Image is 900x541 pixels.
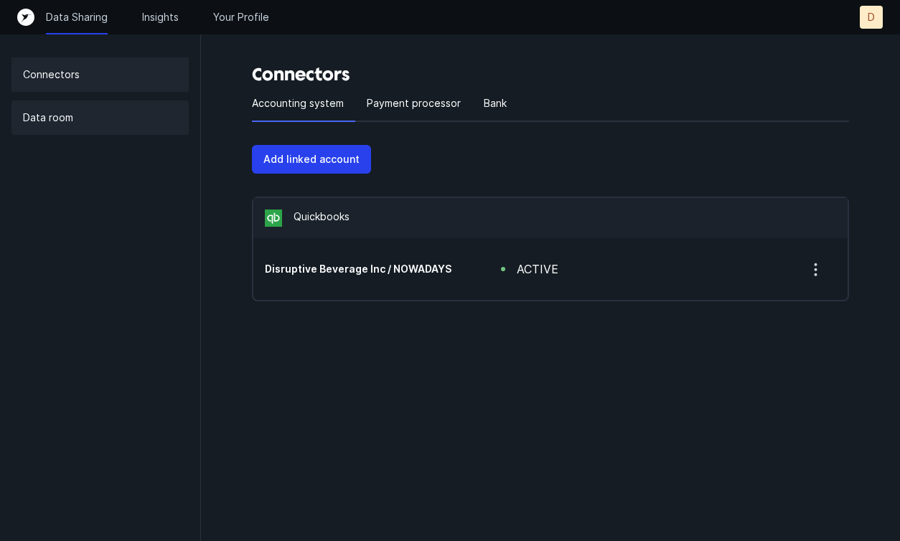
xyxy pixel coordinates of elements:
[23,66,80,83] p: Connectors
[517,260,558,278] div: active
[263,151,360,168] p: Add linked account
[142,10,179,24] a: Insights
[213,10,269,24] a: Your Profile
[294,210,350,227] p: Quickbooks
[11,100,189,135] a: Data room
[265,262,455,276] h5: Disruptive Beverage Inc / NOWADAYS
[252,95,344,112] p: Accounting system
[484,95,507,112] p: Bank
[860,6,883,29] button: D
[23,109,73,126] p: Data room
[46,10,108,24] a: Data Sharing
[252,63,849,86] h3: Connectors
[252,145,371,174] button: Add linked account
[868,10,875,24] p: D
[11,57,189,92] a: Connectors
[367,95,461,112] p: Payment processor
[265,262,455,276] div: account ending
